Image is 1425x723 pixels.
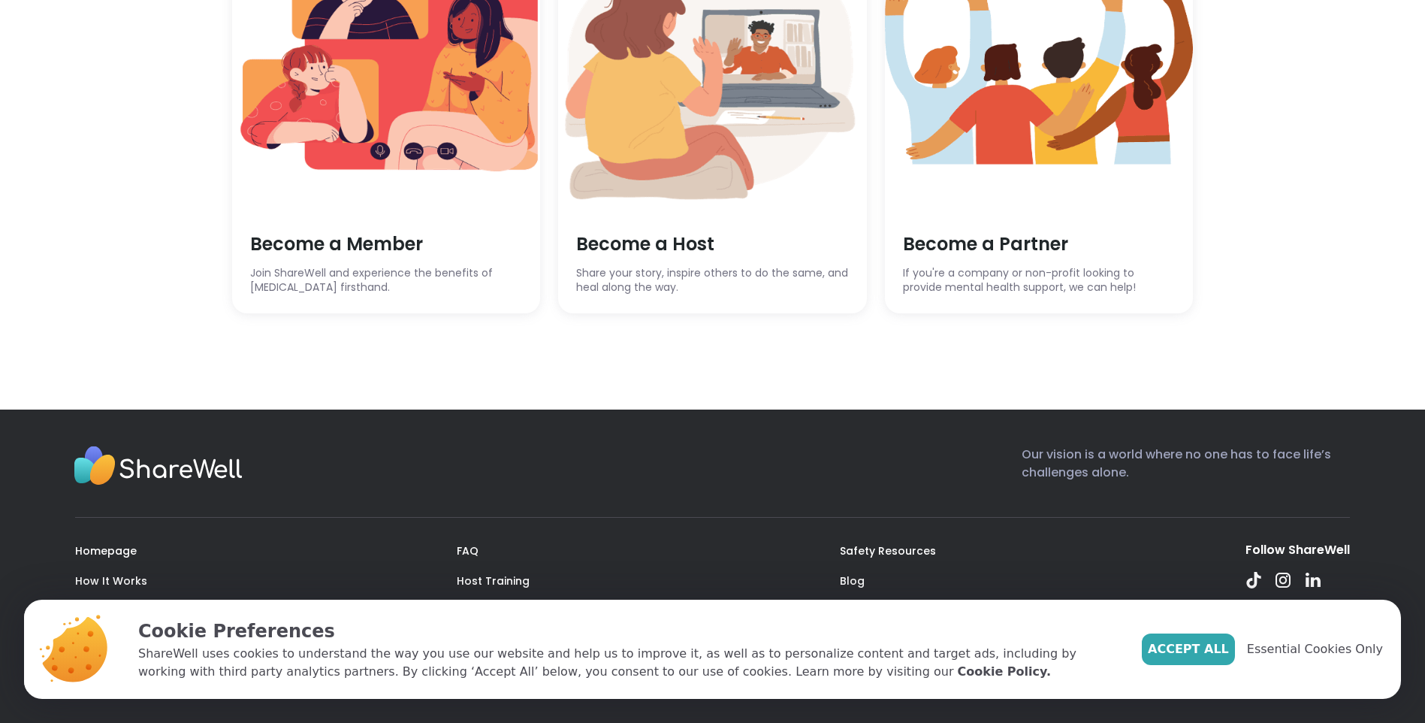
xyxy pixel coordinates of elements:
[250,231,523,257] span: Become a Member
[457,573,530,588] a: Host Training
[1142,634,1235,665] button: Accept All
[250,266,523,295] span: Join ShareWell and experience the benefits of [MEDICAL_DATA] firsthand.
[1245,542,1350,558] div: Follow ShareWell
[903,231,1176,257] span: Become a Partner
[75,573,147,588] a: How It Works
[840,543,936,558] a: Safety Resources
[840,573,865,588] a: Blog
[1148,640,1229,658] span: Accept All
[576,231,849,257] span: Become a Host
[903,266,1176,295] span: If you're a company or non-profit looking to provide mental health support, we can help!
[1247,640,1383,658] span: Essential Cookies Only
[457,543,479,558] a: FAQ
[958,663,1051,681] a: Cookie Policy.
[74,446,243,489] img: Sharewell
[75,543,137,558] a: Homepage
[576,266,849,295] span: Share your story, inspire others to do the same, and heal along the way.
[1022,446,1350,493] p: Our vision is a world where no one has to face life’s challenges alone.
[138,618,1118,645] p: Cookie Preferences
[138,645,1118,681] p: ShareWell uses cookies to understand the way you use our website and help us to improve it, as we...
